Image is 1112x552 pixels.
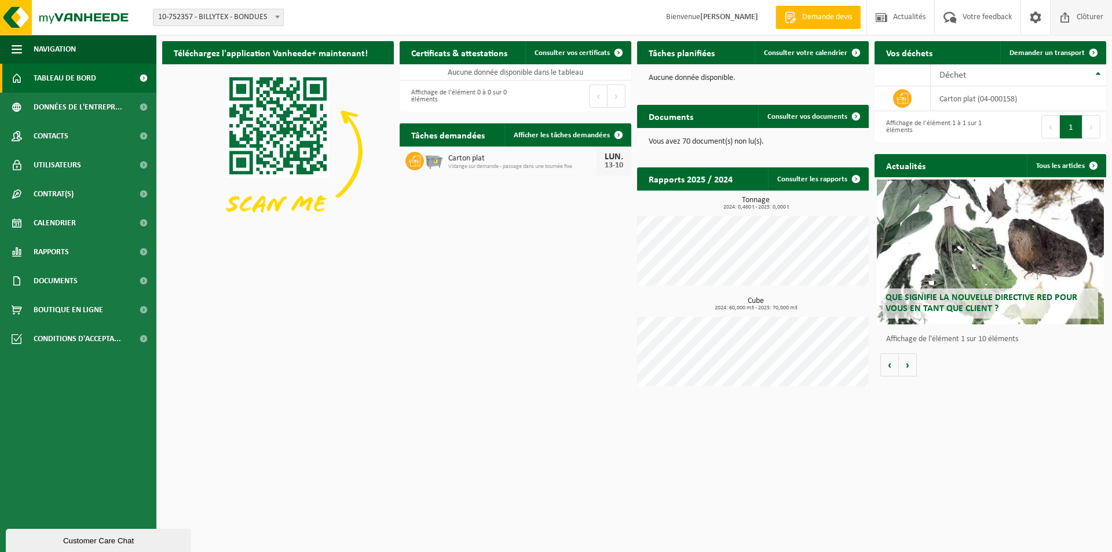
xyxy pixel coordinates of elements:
strong: [PERSON_NAME] [700,13,758,21]
span: Que signifie la nouvelle directive RED pour vous en tant que client ? [886,293,1077,313]
span: Vidange sur demande - passage dans une tournée fixe [448,163,597,170]
a: Demande devis [776,6,861,29]
iframe: chat widget [6,527,193,552]
p: Vous avez 70 document(s) non lu(s). [649,138,857,146]
button: Next [608,85,625,108]
span: 10-752357 - BILLYTEX - BONDUES [153,9,284,26]
img: WB-2500-GAL-GY-01 [424,150,444,170]
button: 1 [1060,115,1082,138]
td: Aucune donnée disponible dans le tableau [400,64,631,81]
h2: Téléchargez l'application Vanheede+ maintenant! [162,41,379,64]
h2: Documents [637,105,705,127]
img: Download de VHEPlus App [162,64,394,238]
button: Vorige [880,353,899,376]
span: Demande devis [799,12,855,23]
span: Tableau de bord [34,64,96,93]
span: Demander un transport [1009,49,1085,57]
div: Affichage de l'élément 1 à 1 sur 1 éléments [880,114,985,140]
button: Next [1082,115,1100,138]
p: Affichage de l'élément 1 sur 10 éléments [886,335,1100,343]
button: Previous [589,85,608,108]
span: Navigation [34,35,76,64]
a: Demander un transport [1000,41,1105,64]
span: Consulter vos certificats [535,49,610,57]
a: Que signifie la nouvelle directive RED pour vous en tant que client ? [877,180,1104,324]
td: carton plat (04-000158) [931,86,1106,111]
p: Aucune donnée disponible. [649,74,857,82]
div: Affichage de l'élément 0 à 0 sur 0 éléments [405,83,510,109]
span: 2024: 0,460 t - 2025: 0,000 t [643,204,869,210]
h3: Tonnage [643,196,869,210]
span: Rapports [34,237,69,266]
div: 13-10 [602,162,625,170]
div: LUN. [602,152,625,162]
a: Consulter votre calendrier [755,41,868,64]
h2: Vos déchets [875,41,944,64]
span: 2024: 60,000 m3 - 2025: 70,000 m3 [643,305,869,311]
span: Contacts [34,122,68,151]
span: Données de l'entrepr... [34,93,122,122]
span: Afficher les tâches demandées [514,131,610,139]
h2: Actualités [875,154,937,177]
a: Consulter les rapports [768,167,868,191]
span: Calendrier [34,209,76,237]
span: Déchet [939,71,966,80]
h3: Cube [643,297,869,311]
h2: Tâches planifiées [637,41,726,64]
span: Boutique en ligne [34,295,103,324]
a: Afficher les tâches demandées [504,123,630,147]
a: Consulter vos certificats [525,41,630,64]
span: Consulter vos documents [767,113,847,120]
span: Consulter votre calendrier [764,49,847,57]
span: Carton plat [448,154,597,163]
a: Tous les articles [1027,154,1105,177]
span: Utilisateurs [34,151,81,180]
span: 10-752357 - BILLYTEX - BONDUES [153,9,283,25]
span: Conditions d'accepta... [34,324,121,353]
button: Volgende [899,353,917,376]
h2: Certificats & attestations [400,41,519,64]
button: Previous [1041,115,1060,138]
a: Consulter vos documents [758,105,868,128]
h2: Rapports 2025 / 2024 [637,167,744,190]
span: Contrat(s) [34,180,74,209]
h2: Tâches demandées [400,123,496,146]
span: Documents [34,266,78,295]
